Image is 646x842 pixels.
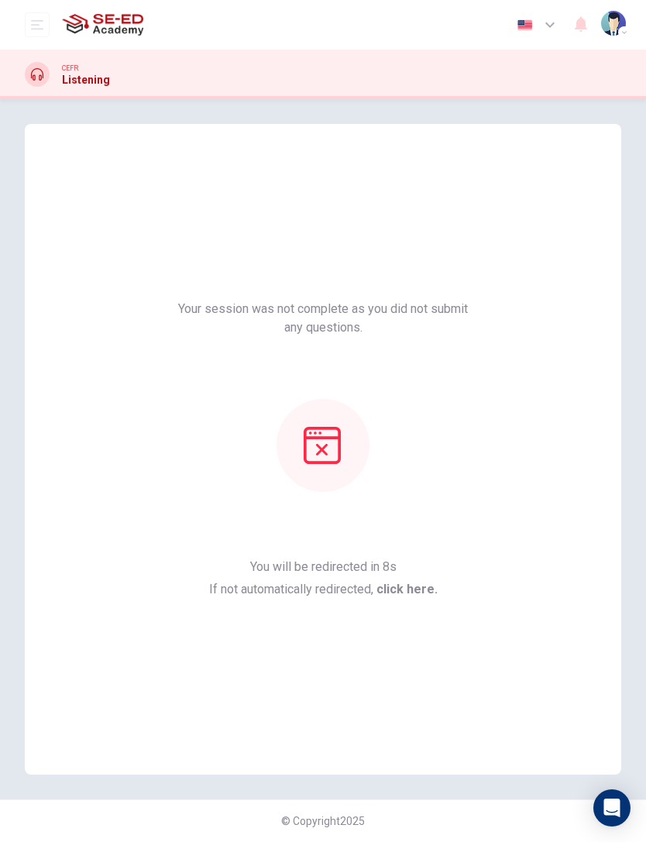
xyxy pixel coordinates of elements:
img: empty session [277,399,369,492]
div: Open Intercom Messenger [593,789,631,827]
h6: Your session was not complete as you did not submit any questions. [178,300,468,337]
img: Profile picture [601,11,626,36]
button: open mobile menu [25,12,50,37]
span: CEFR [62,63,78,74]
p: You will be redirected in 8s [250,558,397,576]
span: © Copyright 2025 [281,815,365,827]
img: en [515,19,534,31]
p: If not automatically redirected, [209,580,373,599]
img: SE-ED Academy logo [62,9,143,40]
a: click here. [376,580,438,599]
h1: Listening [62,74,110,86]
